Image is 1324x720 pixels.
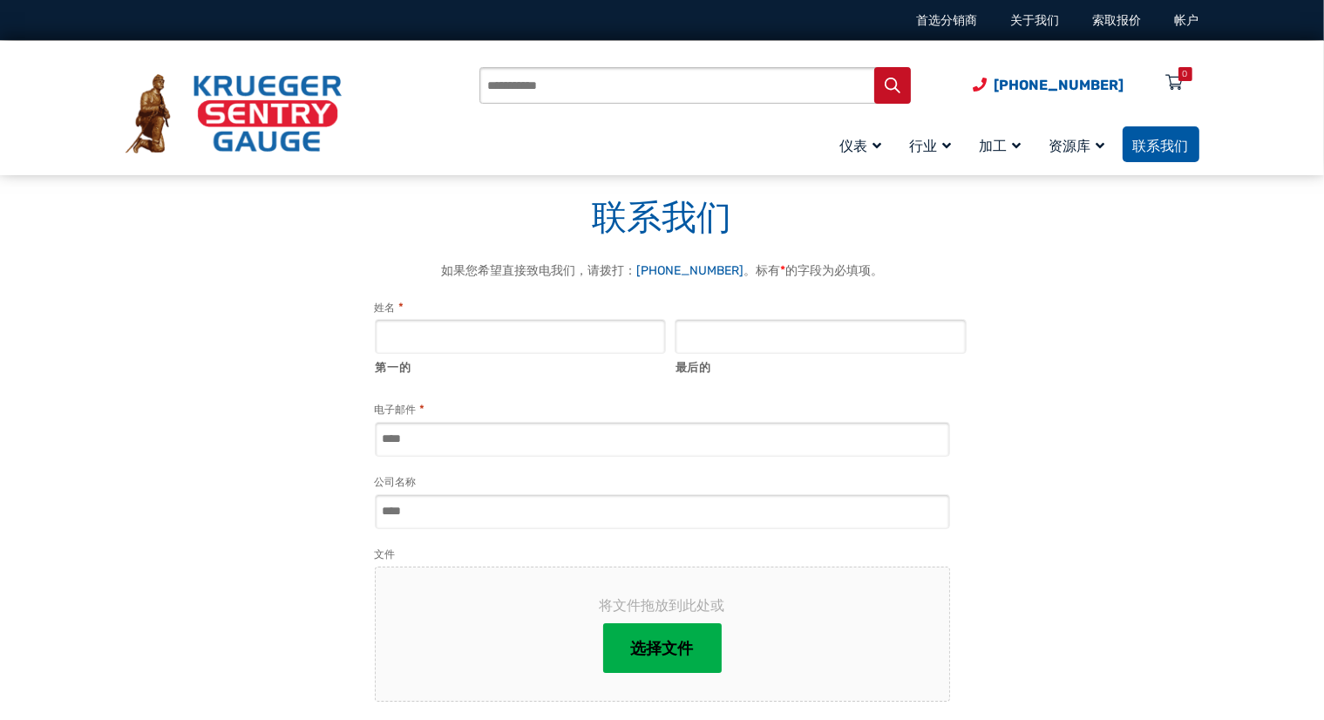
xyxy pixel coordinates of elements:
font: 资源库 [1049,138,1091,154]
font: 。标有 [743,263,780,278]
font: 联系我们 [1133,138,1189,154]
button: 选择文件，文件 [603,623,722,674]
a: 行业 [900,124,969,165]
font: 仪表 [840,138,868,154]
a: 加工 [969,124,1039,165]
a: [PHONE_NUMBER] [636,263,743,278]
font: 最后的 [676,361,711,374]
img: 克鲁格哨兵计量表 [126,74,342,154]
font: 文件 [375,548,396,560]
font: 姓名 [375,302,396,314]
a: 索取报价 [1093,13,1142,28]
font: 公司名称 [375,476,417,488]
font: 加工 [980,138,1008,154]
a: 仪表 [830,124,900,165]
font: 0 [1183,69,1188,79]
font: 联系我们 [593,197,732,238]
font: 选择文件 [631,639,694,658]
font: 电子邮件 [375,404,417,416]
font: [PHONE_NUMBER] [995,77,1124,93]
a: 资源库 [1039,124,1123,165]
a: 联系我们 [1123,126,1199,162]
a: 帐户 [1175,13,1199,28]
a: 首选分销商 [917,13,978,28]
font: 将文件拖放到此处或 [600,597,725,614]
a: 电话号码 (920) 434-8860 [974,74,1124,96]
font: 行业 [910,138,938,154]
font: 第一的 [376,361,411,374]
font: 的字段为必填项。 [785,263,883,278]
a: 关于我们 [1011,13,1060,28]
font: 如果您希望直接致电我们，请拨打： [441,263,636,278]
